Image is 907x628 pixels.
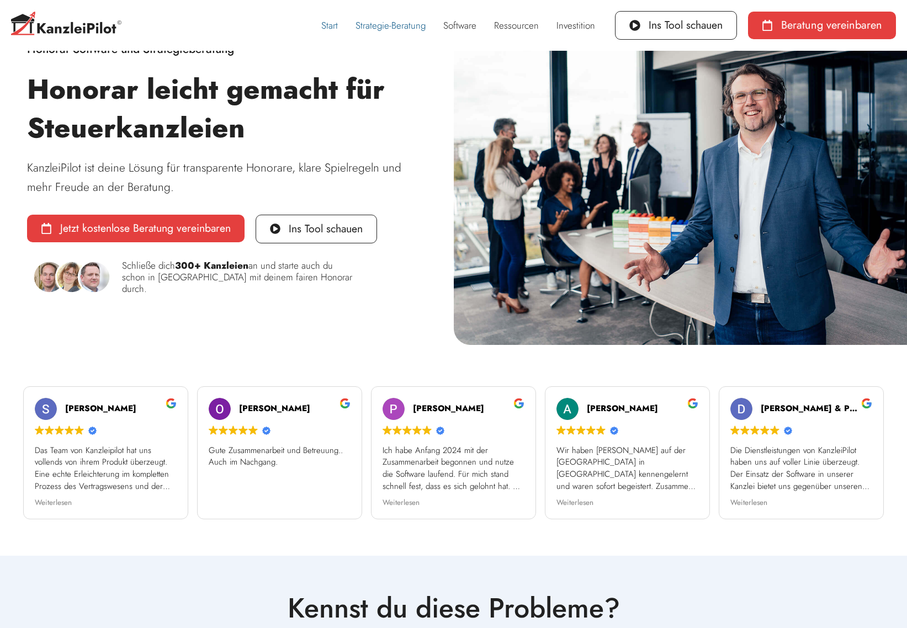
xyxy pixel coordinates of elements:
span: Weiterlesen [35,498,72,508]
p: KanzleiPilot ist deine Lösung für transparente Honorare, klare Spielregeln und mehr Freude an der... [27,158,426,196]
span: Weiterlesen [556,498,593,508]
h1: Honorar leicht gemacht für Steuerkanzleien [27,70,426,147]
div: Kennst du diese Probleme? [24,594,883,622]
div: [PERSON_NAME] [239,403,351,414]
div: [PERSON_NAME] [413,403,524,414]
span: Ins Tool schauen [289,223,363,235]
img: Google [238,425,248,435]
nav: Menü [312,13,604,38]
img: Google [209,425,218,435]
img: Google [740,425,750,435]
p: Schließe dich an und starte auch du schon in [GEOGRAPHIC_DATA] mit deinem fairen Honorar durch. [122,260,352,295]
span: Ins Tool schauen [649,20,723,31]
img: Google [219,425,228,435]
img: Google [45,425,54,435]
span: Beratung vereinbaren [781,20,882,31]
img: Google [75,425,84,435]
a: Strategie-Beratung [347,13,434,38]
img: Google [576,425,586,435]
a: Ressourcen [485,13,548,38]
div: [PERSON_NAME] & Partner mbB Steuerberatungsgesellschaft [761,403,872,414]
img: Google [556,425,566,435]
img: Andrea Wilhelm profile picture [556,398,579,420]
img: Pia Peschel profile picture [383,398,405,420]
img: Sven Kamchen profile picture [35,398,57,420]
div: Gute Zusammenarbeit und Betreuung.. Auch im Nachgang. [209,445,351,493]
img: Google [730,425,740,435]
span: Jetzt kostenlose Beratung vereinbaren [60,223,231,234]
div: [PERSON_NAME] [65,403,177,414]
img: Google [248,425,258,435]
img: Google [586,425,596,435]
span: Weiterlesen [730,498,767,508]
a: Jetzt kostenlose Beratung vereinbaren [27,215,245,242]
img: Oliver Fuchs profile picture [209,398,231,420]
a: Ins Tool schauen [256,215,378,243]
b: 300+ [175,259,201,272]
img: Google [596,425,606,435]
img: Google [750,425,760,435]
img: Google [65,425,74,435]
img: Google [55,425,64,435]
img: Google [770,425,779,435]
b: Kanzleien [204,259,248,272]
img: Google [566,425,576,435]
div: Das Team von Kanzleipilot hat uns vollends von ihrem Produkt überzeugt. Eine echte Erleichterung ... [35,445,177,493]
div: Ich habe Anfang 2024 mit der Zusammenarbeit begonnen und nutze die Software laufend. Für mich sta... [383,445,524,493]
span: Weiterlesen [383,498,420,508]
img: Google [383,425,392,435]
a: Start [312,13,347,38]
div: Die Dienstleistungen von KanzleiPilot haben uns auf voller Linie überzeugt. Der Einsatz der Softw... [730,445,872,493]
a: Beratung vereinbaren [748,12,896,39]
img: Google [422,425,432,435]
div: Wir haben [PERSON_NAME] auf der [GEOGRAPHIC_DATA] in [GEOGRAPHIC_DATA] kennengelernt und waren so... [556,445,698,493]
img: Google [402,425,412,435]
img: Google [35,425,44,435]
a: Software [434,13,485,38]
img: Google [412,425,422,435]
img: Google [392,425,402,435]
a: Investition [548,13,604,38]
div: [PERSON_NAME] [587,403,698,414]
img: Diekmann & Partner mbB Steuerberatungsgesellschaft profile picture [730,398,752,420]
img: Google [760,425,770,435]
img: Google [229,425,238,435]
a: Ins Tool schauen [615,11,737,40]
img: Kanzleipilot-Logo-C [11,12,121,39]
